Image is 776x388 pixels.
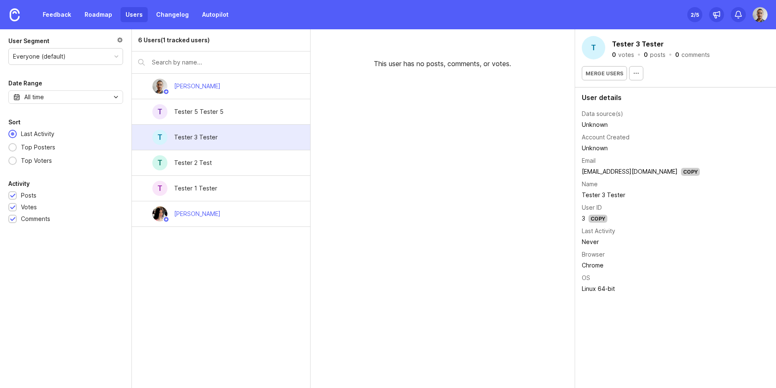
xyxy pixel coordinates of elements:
a: Feedback [38,7,76,22]
div: Name [582,180,598,189]
div: Sort [8,117,21,127]
a: Roadmap [80,7,117,22]
div: Last Activity [582,226,615,236]
div: Top Posters [17,143,59,152]
td: Chrome [582,260,700,271]
div: All time [24,93,44,102]
div: Tester 5 Tester 5 [174,107,224,116]
div: Last Activity [17,129,59,139]
div: Top Voters [17,156,56,165]
div: Copy [588,215,607,223]
div: 0 [612,52,616,58]
div: T [152,104,167,119]
img: Joao Gilberto [152,79,167,94]
div: T [152,130,167,145]
div: Never [582,237,700,247]
div: Date Range [8,78,42,88]
div: Unknown [582,144,700,153]
td: Unknown [582,119,700,130]
div: Copy [681,168,700,176]
div: User Segment [8,36,49,46]
a: Changelog [151,7,194,22]
div: Posts [21,191,36,200]
a: Users [121,7,148,22]
div: Activity [8,179,30,189]
div: votes [618,52,634,58]
div: 2 /5 [691,9,699,21]
div: Data source(s) [582,109,623,118]
td: Linux 64-bit [582,283,700,294]
div: · [668,52,673,58]
img: member badge [163,216,170,223]
div: Votes [21,203,37,212]
div: 0 [644,52,648,58]
span: Merge users [586,70,623,77]
div: posts [650,52,666,58]
img: Sofiia Filippova [152,206,167,221]
a: [EMAIL_ADDRESS][DOMAIN_NAME] [582,168,678,175]
div: 6 Users (1 tracked users) [138,36,210,45]
div: comments [681,52,710,58]
img: member badge [163,89,170,95]
div: Email [582,156,596,165]
div: Tester 2 Test [174,158,212,167]
svg: toggle icon [109,94,123,100]
img: Canny Home [10,8,20,21]
div: 0 [675,52,679,58]
div: · [637,52,641,58]
div: Browser [582,250,605,259]
div: T [152,181,167,196]
td: Tester 3 Tester [582,190,700,200]
img: Joao Gilberto [753,7,768,22]
div: OS [582,273,590,283]
div: T [152,155,167,170]
div: Tester 3 Tester [174,133,218,142]
a: Autopilot [197,7,234,22]
div: 3 [582,214,585,223]
input: Search by name... [152,58,303,67]
div: [PERSON_NAME] [174,82,221,91]
button: 2/5 [687,7,702,22]
div: T [582,36,605,59]
div: This user has no posts, comments, or votes. [311,29,575,75]
div: User details [582,94,769,101]
div: Tester 1 Tester [174,184,217,193]
div: Account Created [582,133,630,142]
button: Merge users [582,66,627,80]
div: Everyone (default) [13,52,66,61]
button: Tester 3 Tester [610,38,666,50]
div: [PERSON_NAME] [174,209,221,218]
div: Comments [21,214,50,224]
div: User ID [582,203,602,212]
